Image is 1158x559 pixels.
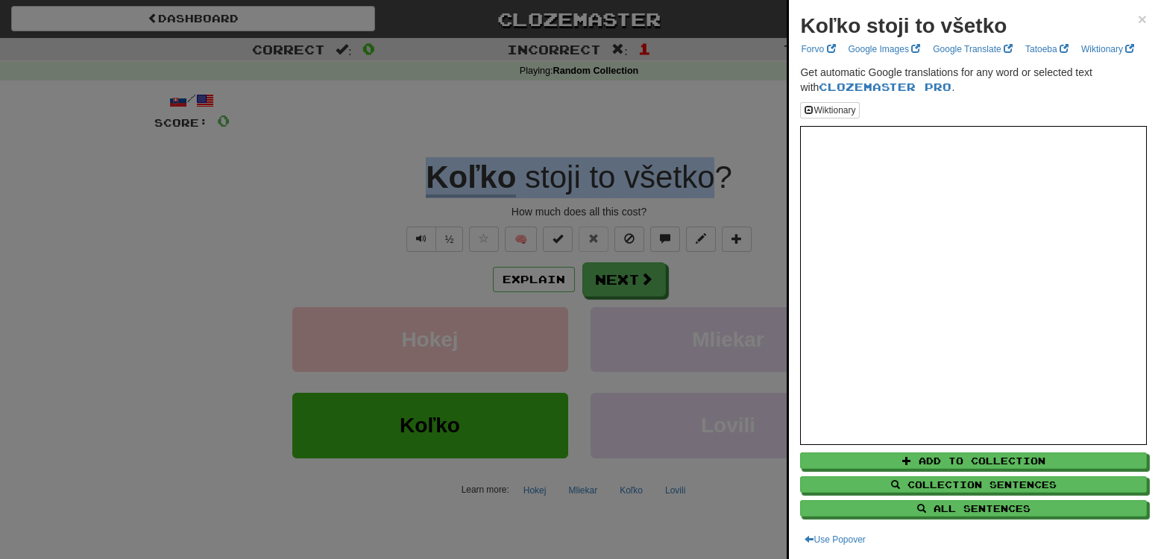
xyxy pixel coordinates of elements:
[800,65,1147,95] p: Get automatic Google translations for any word or selected text with .
[1077,41,1139,57] a: Wiktionary
[843,41,925,57] a: Google Images
[819,80,951,93] a: Clozemaster Pro
[1138,10,1147,28] span: ×
[1021,41,1073,57] a: Tatoeba
[800,452,1147,469] button: Add to Collection
[800,476,1147,493] button: Collection Sentences
[800,500,1147,517] button: All Sentences
[1138,11,1147,27] button: Close
[800,531,869,548] button: Use Popover
[928,41,1017,57] a: Google Translate
[796,41,840,57] a: Forvo
[800,14,1007,37] strong: Koľko stoji to všetko
[800,102,860,119] button: Wiktionary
